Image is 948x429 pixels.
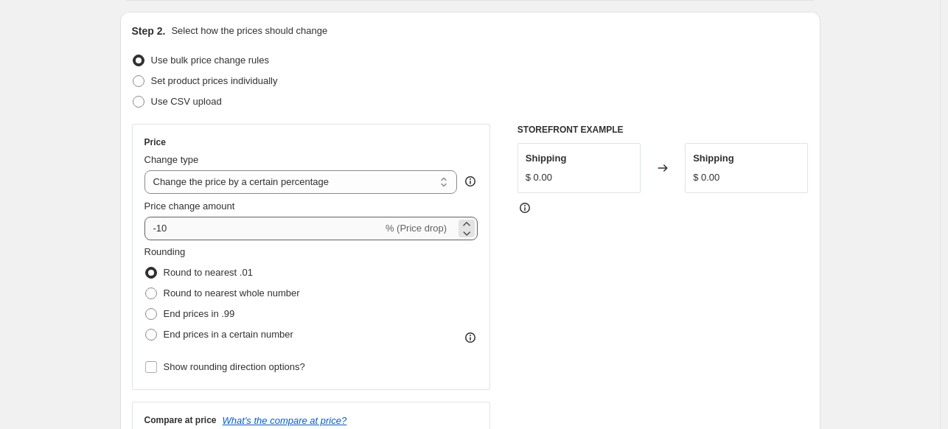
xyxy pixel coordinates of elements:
span: End prices in a certain number [164,329,293,340]
span: Set product prices individually [151,75,278,86]
span: End prices in .99 [164,308,235,319]
h3: Price [144,136,166,148]
span: Shipping [693,153,734,164]
h6: STOREFRONT EXAMPLE [517,124,809,136]
div: $ 0.00 [526,170,552,185]
h3: Compare at price [144,414,217,426]
span: Price change amount [144,200,235,212]
button: What's the compare at price? [223,415,347,426]
span: Use bulk price change rules [151,55,269,66]
span: % (Price drop) [386,223,447,234]
span: Show rounding direction options? [164,361,305,372]
span: Round to nearest whole number [164,287,300,299]
p: Select how the prices should change [171,24,327,38]
span: Use CSV upload [151,96,222,107]
span: Rounding [144,246,186,257]
h2: Step 2. [132,24,166,38]
span: Shipping [526,153,567,164]
div: help [463,174,478,189]
span: Round to nearest .01 [164,267,253,278]
span: Change type [144,154,199,165]
div: $ 0.00 [693,170,719,185]
input: -15 [144,217,383,240]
